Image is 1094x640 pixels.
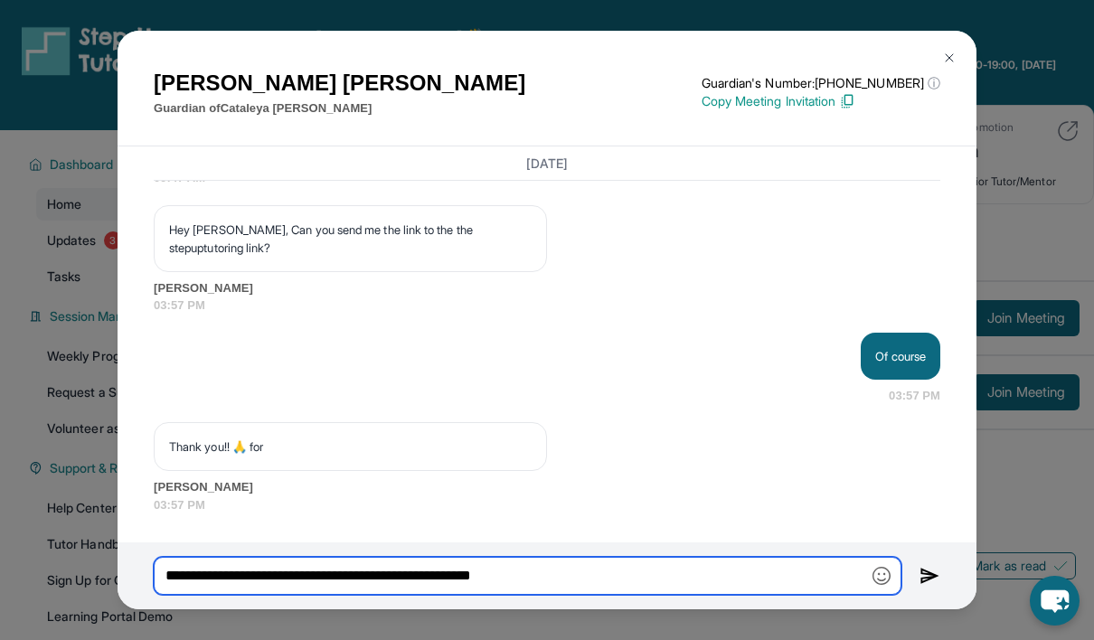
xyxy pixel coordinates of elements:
[928,74,940,92] span: ⓘ
[839,93,855,109] img: Copy Icon
[942,51,957,65] img: Close Icon
[702,74,940,92] p: Guardian's Number: [PHONE_NUMBER]
[154,279,940,297] span: [PERSON_NAME]
[889,387,940,405] span: 03:57 PM
[154,154,940,172] h3: [DATE]
[872,567,891,585] img: Emoji
[154,496,940,514] span: 03:57 PM
[154,67,525,99] h1: [PERSON_NAME] [PERSON_NAME]
[1030,576,1080,626] button: chat-button
[702,92,940,110] p: Copy Meeting Invitation
[169,221,532,257] p: Hey [PERSON_NAME], Can you send me the link to the the stepuptutoring link?
[154,99,525,118] p: Guardian of Cataleya [PERSON_NAME]
[920,565,940,587] img: Send icon
[169,438,532,456] p: Thank you!! 🙏 for
[154,478,940,496] span: [PERSON_NAME]
[875,347,926,365] p: Of course
[154,296,940,315] span: 03:57 PM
